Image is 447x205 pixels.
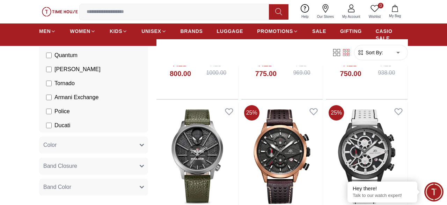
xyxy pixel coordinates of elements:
[297,3,313,21] a: Help
[46,53,52,58] input: Quantum
[43,183,71,191] span: Band Color
[141,25,166,37] a: UNISEX
[110,25,127,37] a: KIDS
[43,162,77,170] span: Band Closure
[201,60,231,77] div: AED 1000.00
[386,13,404,19] span: My Bag
[54,121,70,130] span: Ducati
[333,59,368,78] h4: AED 750.00
[54,107,70,116] span: Police
[244,105,259,121] span: 25 %
[217,28,243,35] span: LUGGAGE
[70,25,96,37] a: WOMEN
[329,105,344,121] span: 25 %
[312,25,326,37] a: SALE
[39,179,148,196] button: Band Color
[42,7,78,16] img: ...
[39,158,148,175] button: Band Closure
[54,79,75,88] span: Tornado
[54,65,101,74] span: [PERSON_NAME]
[314,14,337,19] span: Our Stores
[181,25,203,37] a: BRANDS
[340,25,362,37] a: GIFTING
[257,25,298,37] a: PROMOTIONS
[39,28,51,35] span: MEN
[54,51,78,60] span: Quantum
[46,123,52,128] input: Ducati
[299,14,312,19] span: Help
[46,67,52,72] input: [PERSON_NAME]
[43,141,57,149] span: Color
[364,49,383,56] span: Sort By:
[163,59,197,78] h4: AED 800.00
[385,4,405,20] button: My Bag
[248,59,284,78] h4: AED 775.00
[217,25,243,37] a: LUGGAGE
[257,28,293,35] span: PROMOTIONS
[39,25,56,37] a: MEN
[70,28,90,35] span: WOMEN
[313,3,338,21] a: Our Stores
[357,49,383,56] button: Sort By:
[376,28,408,42] span: CASIO SALE
[141,28,161,35] span: UNISEX
[353,185,412,192] div: Hey there!
[353,193,412,199] p: Talk to our watch expert!
[110,28,122,35] span: KIDS
[39,137,148,153] button: Color
[339,14,363,19] span: My Account
[340,28,362,35] span: GIFTING
[46,81,52,86] input: Tornado
[373,60,401,77] div: AED 938.00
[181,28,203,35] span: BRANDS
[288,60,316,77] div: AED 969.00
[365,3,385,21] a: 0Wishlist
[376,25,408,45] a: CASIO SALE
[46,109,52,114] input: Police
[312,28,326,35] span: SALE
[378,3,383,8] span: 0
[366,14,383,19] span: Wishlist
[54,93,98,102] span: Armani Exchange
[424,182,444,201] div: Chat Widget
[46,95,52,100] input: Armani Exchange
